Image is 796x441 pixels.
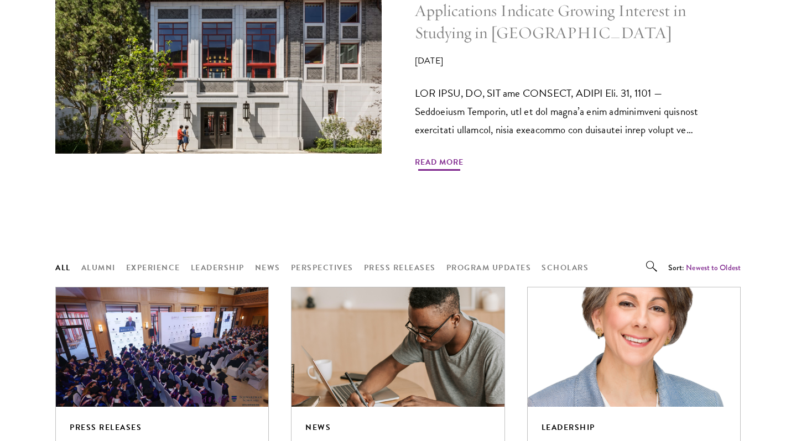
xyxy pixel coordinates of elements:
button: Press Releases [364,261,436,275]
p: [DATE] [415,54,708,67]
button: Newest to Oldest [686,262,741,274]
button: Scholars [542,261,589,275]
div: News [305,421,490,434]
button: All [55,261,71,275]
span: Read More [415,155,464,172]
button: Experience [126,261,180,275]
button: Program Updates [446,261,532,275]
div: Leadership [542,421,726,434]
div: Press Releases [70,421,254,434]
button: Perspectives [291,261,353,275]
button: News [255,261,280,275]
button: Alumni [81,261,116,275]
span: Sort: [668,262,684,273]
button: Leadership [191,261,244,275]
p: LOR IPSU, DO, SIT ame CONSECT, ADIPI Eli. 31, 1101 — Seddoeiusm Temporin, utl et dol magna’a enim... [415,84,708,139]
